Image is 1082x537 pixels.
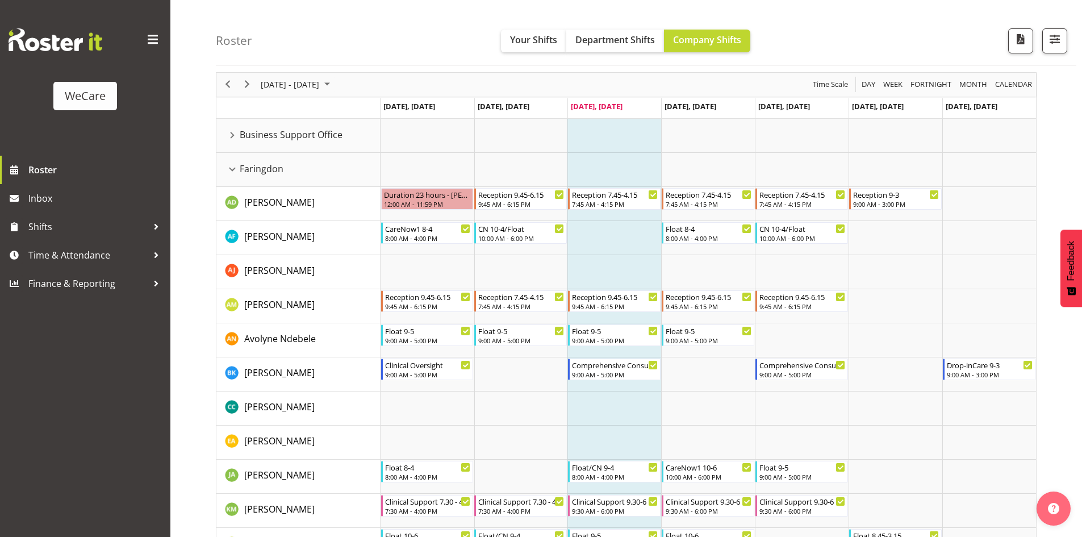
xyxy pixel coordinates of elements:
a: [PERSON_NAME] [244,195,315,209]
a: [PERSON_NAME] [244,366,315,380]
div: Reception 9.45-6.15 [666,291,751,302]
div: 10:00 AM - 6:00 PM [666,472,751,481]
div: 9:30 AM - 6:00 PM [572,506,658,515]
div: CareNow1 10-6 [666,461,751,473]
div: Clinical Support 7.30 - 4 [385,496,471,507]
div: 8:00 AM - 4:00 PM [572,472,658,481]
span: [DATE], [DATE] [665,101,716,111]
button: Previous [220,77,236,91]
div: Duration 23 hours - [PERSON_NAME] [384,189,471,200]
div: Kishendri Moodley"s event - Clinical Support 7.30 - 4 Begin From Monday, September 15, 2025 at 7:... [381,495,474,517]
div: 7:30 AM - 4:00 PM [478,506,564,515]
td: Ena Advincula resource [216,426,381,460]
div: Kishendri Moodley"s event - Clinical Support 9.30-6 Begin From Thursday, September 18, 2025 at 9:... [662,495,754,517]
div: 7:45 AM - 4:15 PM [572,199,658,209]
span: Your Shifts [510,34,557,46]
div: Antonia Mao"s event - Reception 9.45-6.15 Begin From Monday, September 15, 2025 at 9:45:00 AM GMT... [381,290,474,312]
span: calendar [994,77,1033,91]
td: Alex Ferguson resource [216,221,381,255]
div: Reception 7.45-4.15 [572,189,658,200]
div: Clinical Support 9.30-6 [759,496,845,507]
button: Feedback - Show survey [1060,230,1082,307]
div: WeCare [65,88,106,105]
div: Kishendri Moodley"s event - Clinical Support 7.30 - 4 Begin From Tuesday, September 16, 2025 at 7... [474,495,567,517]
div: 7:45 AM - 4:15 PM [478,302,564,311]
a: [PERSON_NAME] [244,264,315,277]
span: Avolyne Ndebele [244,332,316,345]
span: Fortnight [909,77,953,91]
button: Filter Shifts [1042,28,1067,53]
div: Alex Ferguson"s event - Float 8-4 Begin From Thursday, September 18, 2025 at 8:00:00 AM GMT+12:00... [662,222,754,244]
div: 9:00 AM - 5:00 PM [759,472,845,481]
td: Jane Arps resource [216,460,381,494]
div: 12:00 AM - 11:59 PM [384,199,471,209]
div: Alex Ferguson"s event - CN 10-4/Float Begin From Friday, September 19, 2025 at 10:00:00 AM GMT+12... [755,222,848,244]
div: Avolyne Ndebele"s event - Float 9-5 Begin From Wednesday, September 17, 2025 at 9:00:00 AM GMT+12... [568,324,661,346]
div: Brian Ko"s event - Comprehensive Consult 9-5 Begin From Wednesday, September 17, 2025 at 9:00:00 ... [568,359,661,380]
div: 7:45 AM - 4:15 PM [666,199,751,209]
div: 9:45 AM - 6:15 PM [385,302,471,311]
td: Amy Johannsen resource [216,255,381,289]
img: help-xxl-2.png [1048,503,1059,514]
div: Antonia Mao"s event - Reception 9.45-6.15 Begin From Wednesday, September 17, 2025 at 9:45:00 AM ... [568,290,661,312]
div: Reception 7.45-4.15 [666,189,751,200]
div: 9:30 AM - 6:00 PM [759,506,845,515]
div: 9:00 AM - 5:00 PM [385,370,471,379]
div: Brian Ko"s event - Drop-inCare 9-3 Begin From Sunday, September 21, 2025 at 9:00:00 AM GMT+12:00 ... [943,359,1035,380]
span: [DATE], [DATE] [478,101,529,111]
button: Company Shifts [664,30,750,52]
div: 8:00 AM - 4:00 PM [385,472,471,481]
div: Brian Ko"s event - Clinical Oversight Begin From Monday, September 15, 2025 at 9:00:00 AM GMT+12:... [381,359,474,380]
div: Comprehensive Consult 9-5 [572,359,658,371]
div: Float 9-5 [759,461,845,473]
button: Time Scale [811,77,850,91]
div: September 15 - 21, 2025 [257,73,337,97]
button: Timeline Day [860,77,878,91]
span: [DATE] - [DATE] [260,77,320,91]
div: 7:45 AM - 4:15 PM [759,199,845,209]
div: 9:00 AM - 5:00 PM [572,336,658,345]
div: Reception 9.45-6.15 [759,291,845,302]
td: Brian Ko resource [216,357,381,392]
span: [PERSON_NAME] [244,435,315,447]
div: CN 10-4/Float [478,223,564,234]
a: [PERSON_NAME] [244,400,315,414]
div: 8:00 AM - 4:00 PM [385,234,471,243]
div: CN 10-4/Float [759,223,845,234]
div: Jane Arps"s event - Float 9-5 Begin From Friday, September 19, 2025 at 9:00:00 AM GMT+12:00 Ends ... [755,461,848,482]
div: Jane Arps"s event - Float/CN 9-4 Begin From Wednesday, September 17, 2025 at 8:00:00 AM GMT+12:00... [568,461,661,482]
div: Drop-inCare 9-3 [947,359,1033,371]
span: Time Scale [812,77,849,91]
div: 7:30 AM - 4:00 PM [385,506,471,515]
div: 9:00 AM - 3:00 PM [947,370,1033,379]
div: 9:00 AM - 5:00 PM [385,336,471,345]
div: Jane Arps"s event - Float 8-4 Begin From Monday, September 15, 2025 at 8:00:00 AM GMT+12:00 Ends ... [381,461,474,482]
td: Faringdon resource [216,153,381,187]
div: Float 9-5 [666,325,751,336]
div: Aleea Devenport"s event - Reception 7.45-4.15 Begin From Friday, September 19, 2025 at 7:45:00 AM... [755,188,848,210]
div: Jane Arps"s event - CareNow1 10-6 Begin From Thursday, September 18, 2025 at 10:00:00 AM GMT+12:0... [662,461,754,482]
div: 9:00 AM - 5:00 PM [478,336,564,345]
div: 9:45 AM - 6:15 PM [478,199,564,209]
div: Reception 7.45-4.15 [759,189,845,200]
div: 9:30 AM - 6:00 PM [666,506,751,515]
div: Aleea Devenport"s event - Reception 7.45-4.15 Begin From Thursday, September 18, 2025 at 7:45:00 ... [662,188,754,210]
span: Feedback [1066,241,1076,281]
div: previous period [218,73,237,97]
div: Comprehensive Consult 9-5 [759,359,845,371]
span: Department Shifts [575,34,655,46]
span: [DATE], [DATE] [758,101,810,111]
a: [PERSON_NAME] [244,230,315,243]
td: Aleea Devenport resource [216,187,381,221]
div: Aleea Devenport"s event - Reception 9-3 Begin From Saturday, September 20, 2025 at 9:00:00 AM GMT... [849,188,942,210]
div: 9:00 AM - 5:00 PM [572,370,658,379]
div: Avolyne Ndebele"s event - Float 9-5 Begin From Tuesday, September 16, 2025 at 9:00:00 AM GMT+12:0... [474,324,567,346]
button: Fortnight [909,77,954,91]
a: [PERSON_NAME] [244,502,315,516]
div: Float 8-4 [385,461,471,473]
div: Brian Ko"s event - Comprehensive Consult 9-5 Begin From Friday, September 19, 2025 at 9:00:00 AM ... [755,359,848,380]
span: Finance & Reporting [28,275,148,292]
span: Shifts [28,218,148,235]
button: Department Shifts [566,30,664,52]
